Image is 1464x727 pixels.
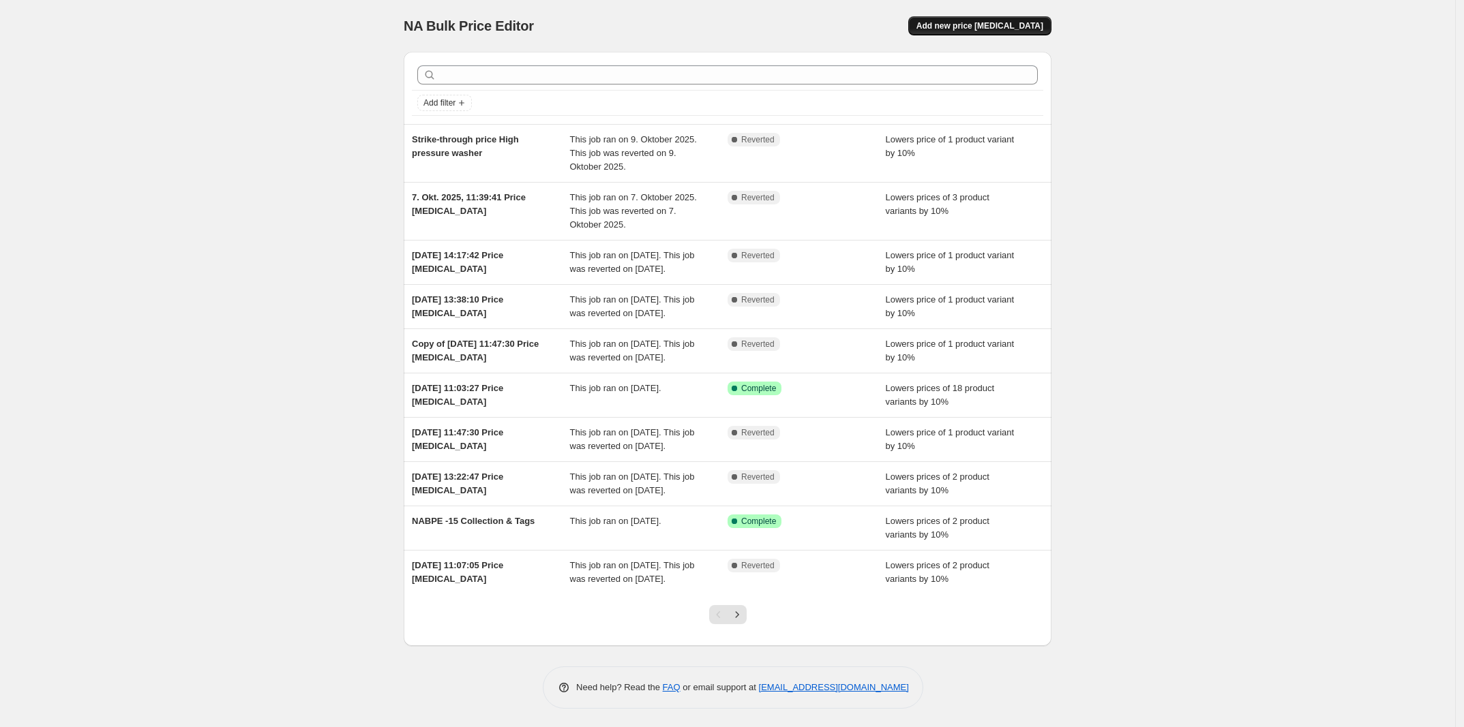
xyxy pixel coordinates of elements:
[886,427,1015,451] span: Lowers price of 1 product variant by 10%
[570,192,697,230] span: This job ran on 7. Oktober 2025. This job was reverted on 7. Oktober 2025.
[570,427,695,451] span: This job ran on [DATE]. This job was reverted on [DATE].
[417,95,472,111] button: Add filter
[412,471,503,495] span: [DATE] 13:22:47 Price [MEDICAL_DATA]
[741,339,775,350] span: Reverted
[404,18,534,33] span: NA Bulk Price Editor
[759,682,909,692] a: [EMAIL_ADDRESS][DOMAIN_NAME]
[412,339,539,362] span: Copy of [DATE] 11:47:30 Price [MEDICAL_DATA]
[741,250,775,261] span: Reverted
[741,134,775,145] span: Reverted
[908,16,1051,35] button: Add new price [MEDICAL_DATA]
[412,427,503,451] span: [DATE] 11:47:30 Price [MEDICAL_DATA]
[741,516,776,527] span: Complete
[886,339,1015,362] span: Lowers price of 1 product variant by 10%
[423,97,455,108] span: Add filter
[570,383,661,393] span: This job ran on [DATE].
[412,250,503,274] span: [DATE] 14:17:42 Price [MEDICAL_DATA]
[412,134,519,158] span: Strike-through price High pressure washer
[886,250,1015,274] span: Lowers price of 1 product variant by 10%
[741,427,775,438] span: Reverted
[886,383,995,407] span: Lowers prices of 18 product variants by 10%
[681,682,759,692] span: or email support at
[741,294,775,305] span: Reverted
[412,516,535,526] span: NABPE -15 Collection & Tags
[728,605,747,624] button: Next
[886,471,989,495] span: Lowers prices of 2 product variants by 10%
[412,192,526,216] span: 7. Okt. 2025, 11:39:41 Price [MEDICAL_DATA]
[570,134,697,172] span: This job ran on 9. Oktober 2025. This job was reverted on 9. Oktober 2025.
[570,339,695,362] span: This job ran on [DATE]. This job was reverted on [DATE].
[886,294,1015,318] span: Lowers price of 1 product variant by 10%
[663,682,681,692] a: FAQ
[709,605,747,624] nav: Pagination
[570,250,695,274] span: This job ran on [DATE]. This job was reverted on [DATE].
[741,471,775,482] span: Reverted
[886,134,1015,158] span: Lowers price of 1 product variant by 10%
[886,560,989,584] span: Lowers prices of 2 product variants by 10%
[886,516,989,540] span: Lowers prices of 2 product variants by 10%
[412,383,503,407] span: [DATE] 11:03:27 Price [MEDICAL_DATA]
[886,192,989,216] span: Lowers prices of 3 product variants by 10%
[570,294,695,318] span: This job ran on [DATE]. This job was reverted on [DATE].
[741,192,775,203] span: Reverted
[412,560,503,584] span: [DATE] 11:07:05 Price [MEDICAL_DATA]
[412,294,503,318] span: [DATE] 13:38:10 Price [MEDICAL_DATA]
[741,383,776,394] span: Complete
[916,20,1043,31] span: Add new price [MEDICAL_DATA]
[570,516,661,526] span: This job ran on [DATE].
[741,560,775,571] span: Reverted
[570,471,695,495] span: This job ran on [DATE]. This job was reverted on [DATE].
[576,682,663,692] span: Need help? Read the
[570,560,695,584] span: This job ran on [DATE]. This job was reverted on [DATE].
